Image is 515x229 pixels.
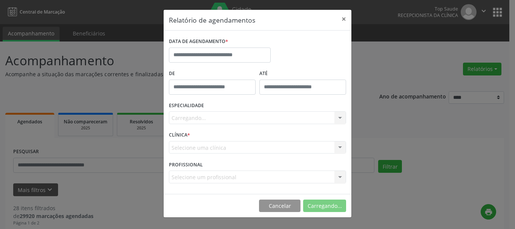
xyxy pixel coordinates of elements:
button: Close [336,10,351,28]
label: De [169,68,256,80]
label: ATÉ [259,68,346,80]
label: PROFISSIONAL [169,159,203,171]
button: Carregando... [303,200,346,212]
label: DATA DE AGENDAMENTO [169,36,228,48]
label: ESPECIALIDADE [169,100,204,112]
button: Cancelar [259,200,300,212]
label: CLÍNICA [169,129,190,141]
h5: Relatório de agendamentos [169,15,255,25]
